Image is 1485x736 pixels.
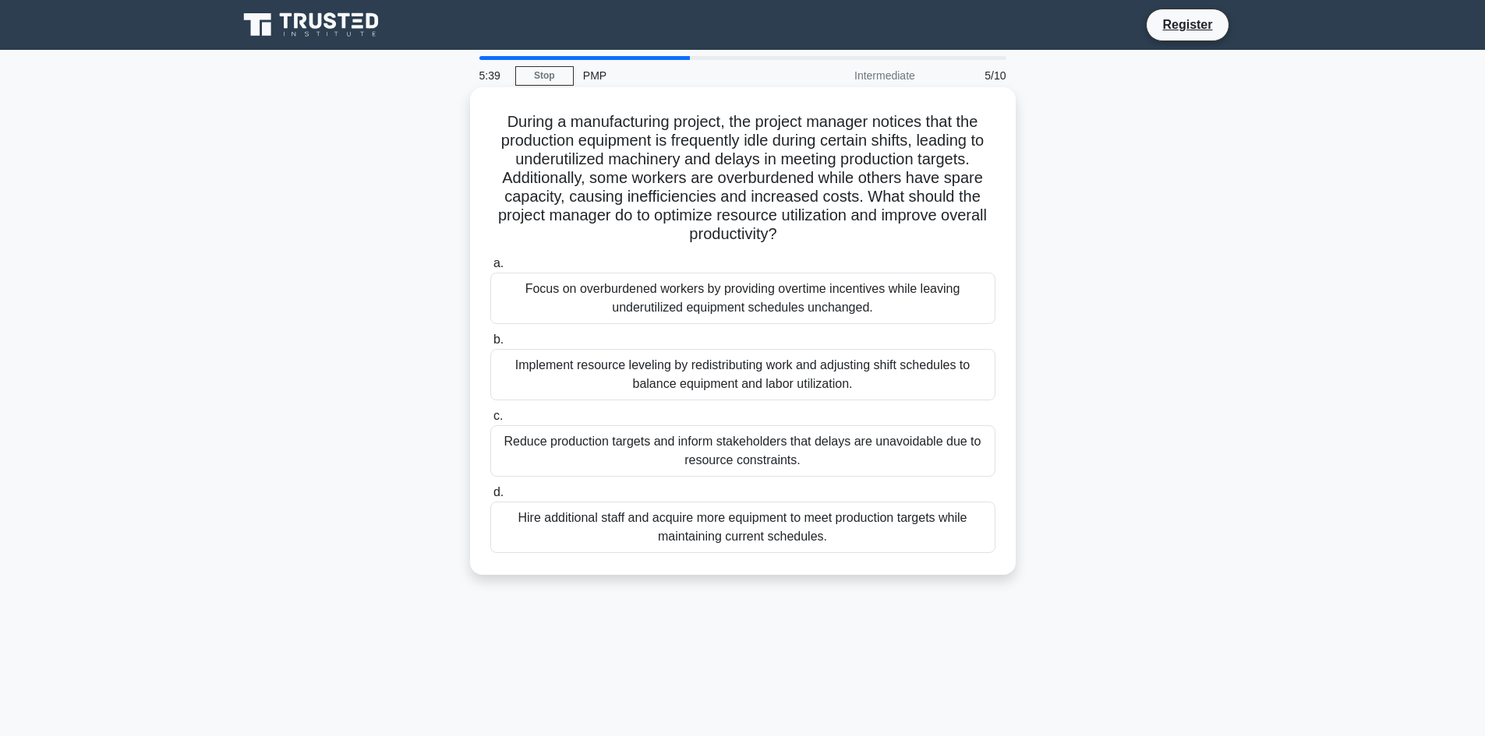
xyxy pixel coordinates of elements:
div: Implement resource leveling by redistributing work and adjusting shift schedules to balance equip... [490,349,995,400]
div: Focus on overburdened workers by providing overtime incentives while leaving underutilized equipm... [490,273,995,324]
h5: During a manufacturing project, the project manager notices that the production equipment is freq... [489,112,997,245]
a: Register [1153,15,1222,34]
div: Hire additional staff and acquire more equipment to meet production targets while maintaining cur... [490,502,995,553]
div: 5/10 [925,60,1016,91]
div: PMP [574,60,788,91]
div: Intermediate [788,60,925,91]
span: a. [493,256,504,269]
span: b. [493,333,504,346]
div: 5:39 [470,60,515,91]
span: c. [493,409,503,422]
a: Stop [515,66,574,86]
span: d. [493,485,504,498]
div: Reduce production targets and inform stakeholders that delays are unavoidable due to resource con... [490,425,995,477]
